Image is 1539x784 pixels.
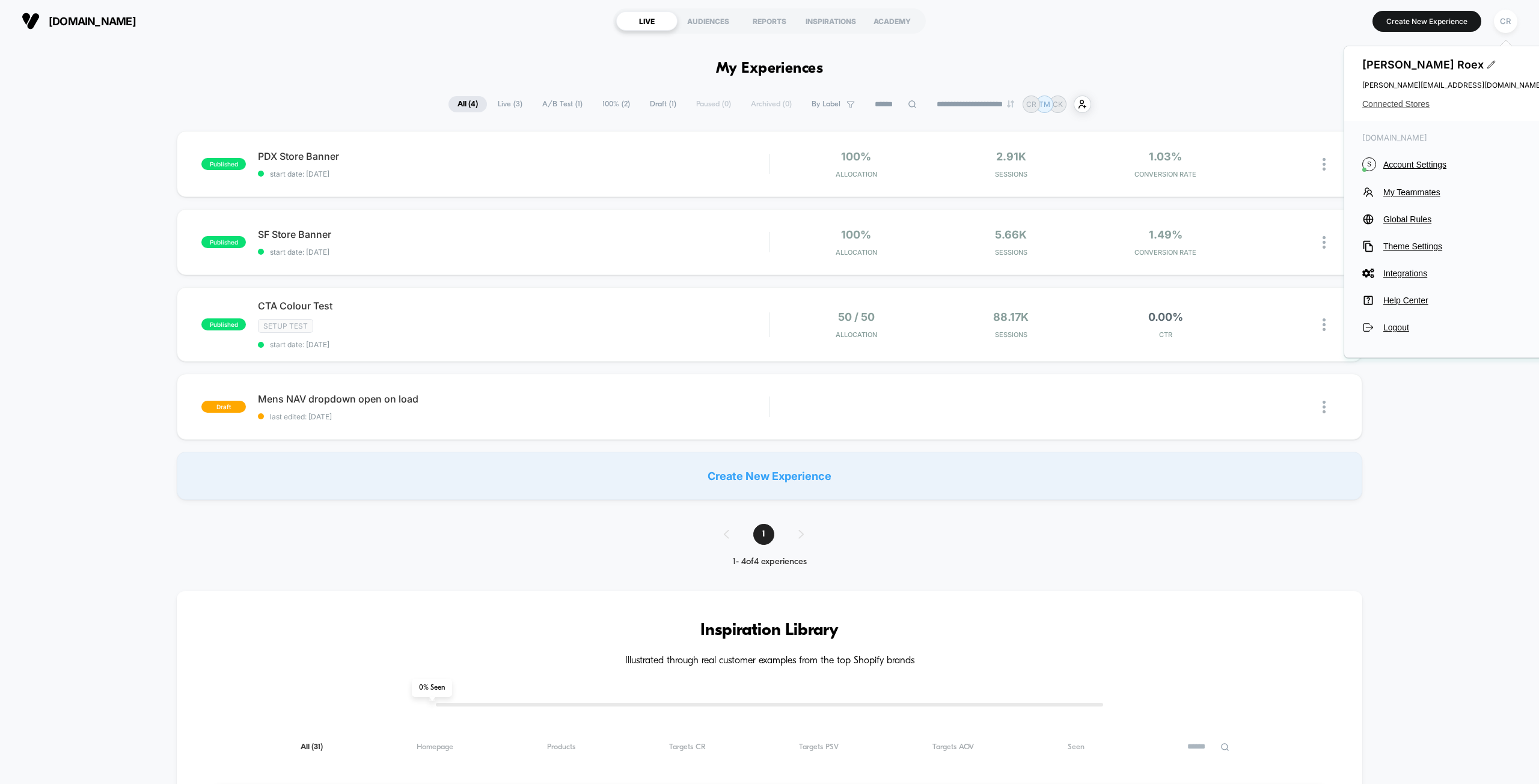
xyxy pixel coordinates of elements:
span: Sessions [937,330,1085,339]
span: Products [547,743,575,752]
span: Sessions [937,248,1085,257]
span: Allocation [836,330,877,339]
span: published [201,318,246,330]
span: 5.66k [995,228,1027,241]
span: Targets PSV [799,743,839,752]
div: 1 - 4 of 4 experiences [712,557,828,567]
span: Targets CR [669,743,706,752]
span: A/B Test ( 1 ) [533,96,592,112]
img: Visually logo [22,12,40,30]
span: Live ( 3 ) [489,96,531,112]
button: [DOMAIN_NAME] [18,11,139,31]
span: Targets AOV [932,743,974,752]
span: Seen [1068,743,1085,752]
span: SETUP TEST [258,319,313,333]
div: ACADEMY [861,11,923,31]
span: draft [201,401,246,413]
span: [DOMAIN_NAME] [49,15,136,28]
span: published [201,158,246,170]
p: CR [1026,100,1036,109]
div: Create New Experience [177,452,1362,500]
span: All ( 4 ) [448,96,487,112]
h1: My Experiences [716,60,824,77]
span: Allocation [836,248,877,257]
img: close [1323,236,1326,249]
span: By Label [812,100,840,109]
span: Allocation [836,170,877,178]
h4: Illustrated through real customer examples from the top Shopify brands [213,655,1326,667]
span: 0 % Seen [412,679,452,697]
div: CR [1494,10,1517,33]
span: last edited: [DATE] [258,412,769,421]
img: close [1323,158,1326,171]
span: CTA Colour Test [258,300,769,312]
button: Create New Experience [1372,11,1481,32]
img: close [1323,318,1326,331]
img: close [1323,401,1326,413]
div: LIVE [616,11,678,31]
span: 100% [841,228,871,241]
span: Mens NAV dropdown open on load [258,393,769,405]
div: INSPIRATIONS [800,11,861,31]
span: 50 / 50 [838,311,875,323]
span: ( 31 ) [311,743,323,751]
p: CK [1053,100,1063,109]
i: S [1362,157,1376,171]
span: 1 [753,524,774,545]
span: SF Store Banner [258,228,769,240]
span: CTR [1091,330,1240,339]
span: 100% ( 2 ) [593,96,639,112]
span: 0.00% [1148,311,1183,323]
div: REPORTS [739,11,800,31]
div: AUDIENCES [678,11,739,31]
span: 88.17k [993,311,1029,323]
span: CONVERSION RATE [1091,170,1240,178]
span: Homepage [417,743,453,752]
span: 100% [841,150,871,163]
span: published [201,236,246,248]
span: Sessions [937,170,1085,178]
h3: Inspiration Library [213,621,1326,640]
span: start date: [DATE] [258,340,769,349]
span: All [301,743,323,752]
span: 1.03% [1149,150,1182,163]
span: 2.91k [996,150,1026,163]
button: CR [1490,9,1521,34]
span: start date: [DATE] [258,248,769,257]
img: end [1007,100,1014,108]
p: TM [1039,100,1050,109]
span: start date: [DATE] [258,169,769,178]
span: Draft ( 1 ) [641,96,685,112]
span: PDX Store Banner [258,150,769,162]
span: CONVERSION RATE [1091,248,1240,257]
span: 1.49% [1149,228,1183,241]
